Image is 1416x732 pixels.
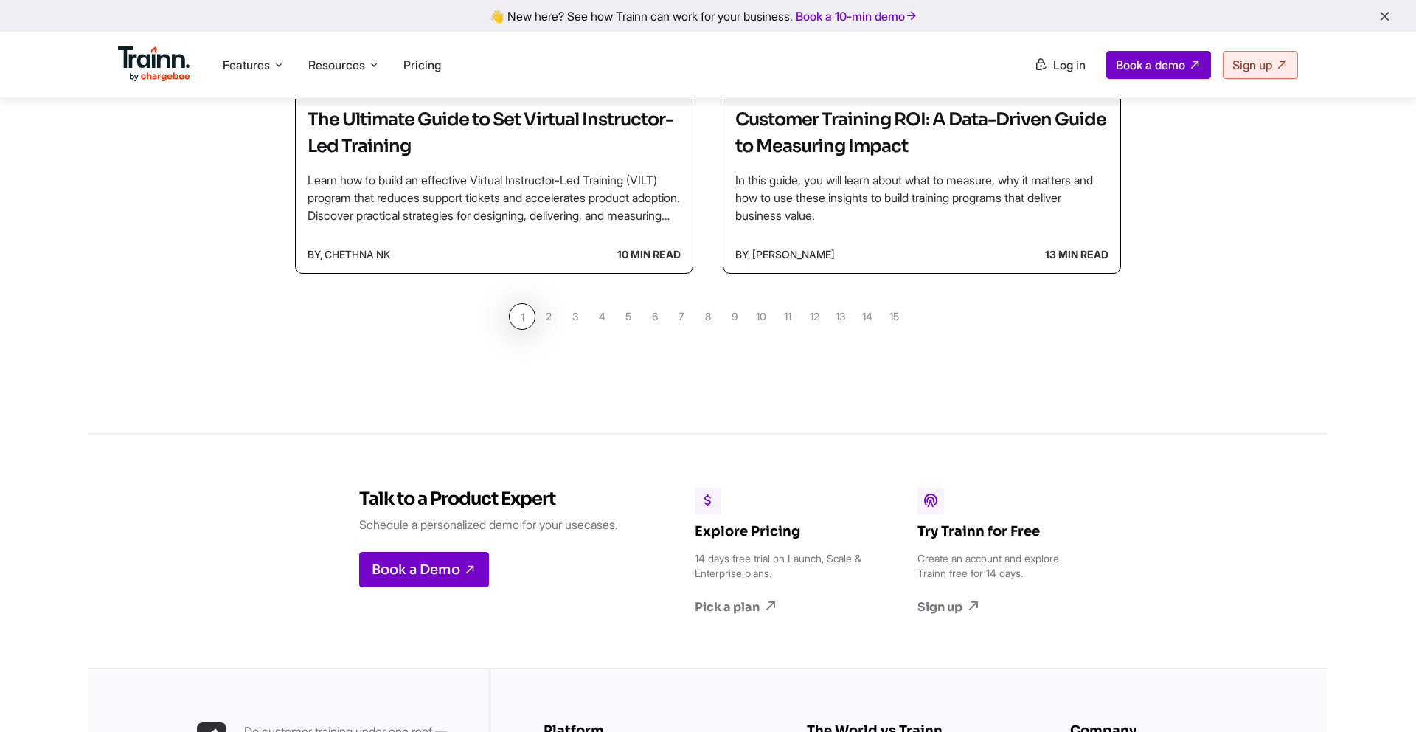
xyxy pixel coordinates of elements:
h3: Talk to a Product Expert [359,488,618,510]
span: Sign up [1232,58,1272,72]
a: 11 [774,303,801,330]
span: Features [223,57,270,73]
a: Book a 10-min demo [793,6,921,27]
a: 12 [801,303,827,330]
p: Create an account and explore Trainn free for 14 days. [917,551,1087,581]
a: 3 [562,303,589,330]
a: Log in [1025,52,1094,78]
a: 13 [827,303,854,330]
span: by, [PERSON_NAME] [735,242,835,267]
a: 5 [615,303,642,330]
a: Sign up [917,598,1087,615]
b: 10 min read [617,242,681,267]
a: 8 [695,303,721,330]
a: 2 [535,303,562,330]
p: Learn how to build an effective Virtual Instructor-Led Training (VILT) program that reduces suppo... [308,171,681,224]
a: Pricing [403,58,441,72]
span: Log in [1053,58,1086,72]
a: Pick a plan [695,598,864,615]
a: 6 [642,303,668,330]
span: by, Chethna NK [308,242,390,267]
h2: The Ultimate Guide to Set Virtual Instructor-Led Training [308,106,681,159]
a: 1 [509,303,535,330]
span: Book a demo [1116,58,1185,72]
a: 9 [721,303,748,330]
h3: Try Trainn for Free [917,523,1087,539]
b: 13 min read [1045,242,1108,267]
p: In this guide, you will learn about what to measure, why it matters and how to use these insights... [735,171,1108,224]
a: 4 [589,303,615,330]
a: 14 [854,303,881,330]
img: Trainn Logo [118,46,190,82]
a: Book a demo [1106,51,1211,79]
iframe: Chat Widget [1342,661,1416,732]
p: 14 days free trial on Launch, Scale & Enterprise plans. [695,551,864,581]
div: 👋 New here? See how Trainn can work for your business. [9,9,1407,23]
a: 10 [748,303,774,330]
a: Sign up [1223,51,1298,79]
a: 15 [881,303,907,330]
p: Schedule a personalized demo for your usecases. [359,516,618,534]
h3: Explore Pricing [695,523,864,539]
h2: Customer Training ROI: A Data-Driven Guide to Measuring Impact [735,106,1108,159]
a: Book a Demo [359,552,489,587]
a: 7 [668,303,695,330]
span: Resources [308,57,365,73]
